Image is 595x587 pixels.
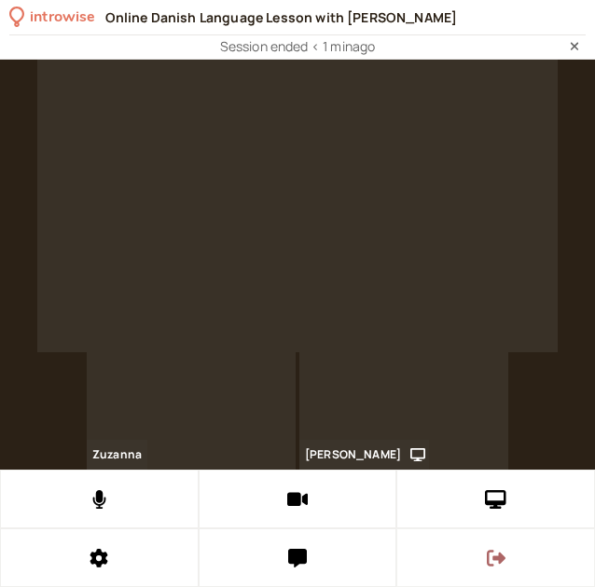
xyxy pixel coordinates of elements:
[220,35,376,59] div: Scheduled session end time. Don't worry, your call will continue
[220,36,309,58] span: Session ended
[199,528,397,587] button: Chat and participants
[396,470,595,528] button: Share screen
[199,470,397,528] button: Turn off video
[105,8,458,26] div: Online Danish Language Lesson with [PERSON_NAME]
[311,36,376,58] span: < 1 min ago
[30,6,95,30] div: introwise
[396,528,595,587] button: Leave call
